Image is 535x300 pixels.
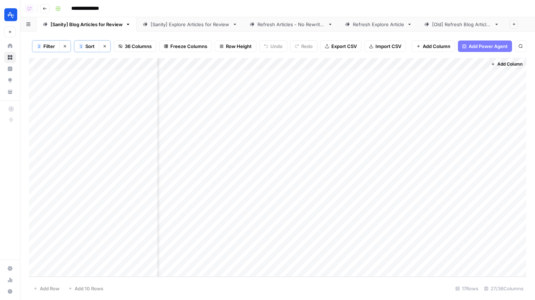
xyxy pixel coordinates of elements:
button: Help + Support [4,286,16,297]
span: Sort [85,43,95,50]
img: Amplitude Logo [4,8,17,21]
div: Refresh Explore Article [353,21,404,28]
button: Add Column [412,41,455,52]
span: Undo [270,43,283,50]
a: [Old] Refresh Blog Articles [418,17,505,32]
a: Refresh Explore Article [339,17,418,32]
span: 36 Columns [125,43,152,50]
a: Settings [4,263,16,274]
span: Add Column [423,43,450,50]
div: [Old] Refresh Blog Articles [432,21,491,28]
a: Opportunities [4,75,16,86]
button: 2Filter [32,41,59,52]
button: 1Sort [74,41,99,52]
div: 2 [37,43,41,49]
button: Undo [259,41,287,52]
span: 2 [38,43,40,49]
button: Row Height [215,41,256,52]
a: [Sanity] Blog Articles for Review [37,17,137,32]
div: [Sanity] Explore Articles for Review [151,21,229,28]
span: Export CSV [331,43,357,50]
span: Import CSV [375,43,401,50]
div: 1 [79,43,83,49]
span: Add Row [40,285,60,292]
button: Add Row [29,283,64,294]
span: Add Power Agent [469,43,508,50]
button: Add Column [488,59,525,69]
span: Filter [43,43,55,50]
div: 17 Rows [453,283,481,294]
span: Redo [301,43,313,50]
a: Usage [4,274,16,286]
button: Import CSV [364,41,406,52]
button: 36 Columns [114,41,156,52]
div: 27/36 Columns [481,283,526,294]
a: Refresh Articles - No Rewrites [243,17,339,32]
div: Refresh Articles - No Rewrites [257,21,325,28]
a: Home [4,40,16,52]
span: Add 10 Rows [75,285,103,292]
button: Redo [290,41,317,52]
a: Insights [4,63,16,75]
span: Row Height [226,43,252,50]
a: Browse [4,52,16,63]
button: Workspace: Amplitude [4,6,16,24]
a: Your Data [4,86,16,97]
button: Add 10 Rows [64,283,108,294]
a: [Sanity] Explore Articles for Review [137,17,243,32]
button: Export CSV [320,41,361,52]
span: Add Column [497,61,522,67]
button: Add Power Agent [458,41,512,52]
span: Freeze Columns [170,43,207,50]
span: 1 [80,43,82,49]
div: [Sanity] Blog Articles for Review [51,21,123,28]
button: Freeze Columns [159,41,212,52]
